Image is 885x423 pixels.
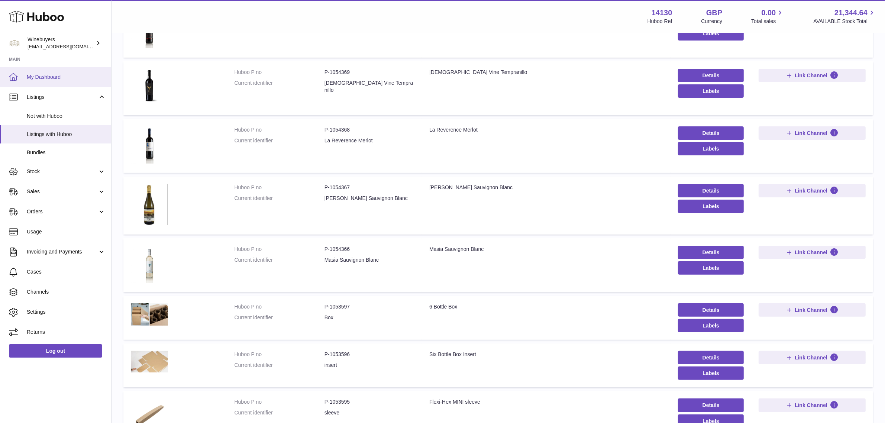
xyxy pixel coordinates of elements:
[678,184,744,197] a: Details
[429,246,663,253] div: Masia Sauvignon Blanc
[324,314,414,321] dd: Box
[834,8,868,18] span: 21,344.64
[795,130,827,136] span: Link Channel
[759,246,866,259] button: Link Channel
[678,84,744,98] button: Labels
[429,184,663,191] div: [PERSON_NAME] Sauvignon Blanc
[324,195,414,202] dd: [PERSON_NAME] Sauvignon Blanc
[235,362,324,369] dt: Current identifier
[324,303,414,310] dd: P-1053597
[759,351,866,364] button: Link Channel
[27,168,98,175] span: Stock
[235,398,324,406] dt: Huboo P no
[429,126,663,133] div: La Reverence Merlot
[27,94,98,101] span: Listings
[795,72,827,79] span: Link Channel
[678,69,744,82] a: Details
[235,409,324,416] dt: Current identifier
[27,288,106,296] span: Channels
[27,329,106,336] span: Returns
[131,184,168,225] img: Lastra Sauvignon Blanc
[678,261,744,275] button: Labels
[235,126,324,133] dt: Huboo P no
[652,8,672,18] strong: 14130
[235,195,324,202] dt: Current identifier
[762,8,776,18] span: 0.00
[795,187,827,194] span: Link Channel
[235,303,324,310] dt: Huboo P no
[678,367,744,380] button: Labels
[678,303,744,317] a: Details
[27,268,106,275] span: Cases
[813,8,876,25] a: 21,344.64 AVAILABLE Stock Total
[235,184,324,191] dt: Huboo P no
[235,69,324,76] dt: Huboo P no
[751,18,784,25] span: Total sales
[701,18,723,25] div: Currency
[759,398,866,412] button: Link Channel
[795,249,827,256] span: Link Channel
[131,246,168,283] img: Masia Sauvignon Blanc
[324,351,414,358] dd: P-1053596
[678,351,744,364] a: Details
[678,142,744,155] button: Labels
[27,149,106,156] span: Bundles
[324,69,414,76] dd: P-1054369
[324,126,414,133] dd: P-1054368
[795,402,827,409] span: Link Channel
[429,398,663,406] div: Flexi-Hex MINI sleeve
[678,126,744,140] a: Details
[795,307,827,313] span: Link Channel
[235,137,324,144] dt: Current identifier
[324,80,414,94] dd: [DEMOGRAPHIC_DATA] Vine Tempranillo
[27,228,106,235] span: Usage
[28,43,109,49] span: [EMAIL_ADDRESS][DOMAIN_NAME]
[324,184,414,191] dd: P-1054367
[28,36,94,50] div: Winebuyers
[429,303,663,310] div: 6 Bottle Box
[706,8,722,18] strong: GBP
[678,200,744,213] button: Labels
[27,248,98,255] span: Invoicing and Payments
[324,409,414,416] dd: sleeve
[324,137,414,144] dd: La Reverence Merlot
[795,354,827,361] span: Link Channel
[131,126,168,164] img: La Reverence Merlot
[27,208,98,215] span: Orders
[751,8,784,25] a: 0.00 Total sales
[9,344,102,358] a: Log out
[324,246,414,253] dd: P-1054366
[9,38,20,49] img: internalAdmin-14130@internal.huboo.com
[27,74,106,81] span: My Dashboard
[27,188,98,195] span: Sales
[678,398,744,412] a: Details
[131,351,168,372] img: Six Bottle Box Insert
[429,69,663,76] div: [DEMOGRAPHIC_DATA] Vine Tempranillo
[759,69,866,82] button: Link Channel
[324,256,414,264] dd: Masia Sauvignon Blanc
[27,113,106,120] span: Not with Huboo
[235,314,324,321] dt: Current identifier
[324,398,414,406] dd: P-1053595
[235,246,324,253] dt: Huboo P no
[759,303,866,317] button: Link Channel
[647,18,672,25] div: Huboo Ref
[131,69,168,106] img: 100 Year Old Vine Tempranillo
[324,362,414,369] dd: insert
[678,246,744,259] a: Details
[131,303,168,326] img: 6 Bottle Box
[678,27,744,40] button: Labels
[813,18,876,25] span: AVAILABLE Stock Total
[759,126,866,140] button: Link Channel
[429,351,663,358] div: Six Bottle Box Insert
[678,319,744,332] button: Labels
[235,256,324,264] dt: Current identifier
[27,131,106,138] span: Listings with Huboo
[235,351,324,358] dt: Huboo P no
[235,80,324,94] dt: Current identifier
[759,184,866,197] button: Link Channel
[27,309,106,316] span: Settings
